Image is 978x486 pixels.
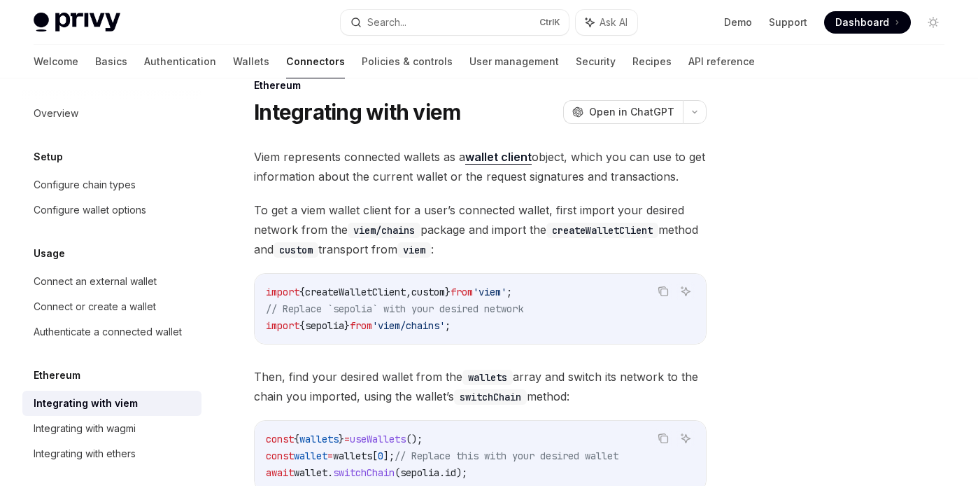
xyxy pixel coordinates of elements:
[445,319,451,332] span: ;
[254,147,707,186] span: Viem represents connected wallets as a object, which you can use to get information about the cur...
[456,466,467,479] span: );
[469,45,559,78] a: User management
[445,466,456,479] span: id
[305,286,406,298] span: createWalletClient
[922,11,944,34] button: Toggle dark mode
[454,389,527,405] code: switchChain
[34,395,138,412] div: Integrating with viem
[34,45,78,78] a: Welcome
[451,286,473,298] span: from
[266,433,294,445] span: const
[22,391,201,416] a: Integrating with viem
[372,319,445,332] span: 'viem/chains'
[383,450,395,462] span: ];
[254,367,707,406] span: Then, find your desired wallet from the array and switch its network to the chain you imported, u...
[576,10,637,35] button: Ask AI
[406,286,411,298] span: ,
[724,15,752,29] a: Demo
[539,17,560,28] span: Ctrl K
[144,45,216,78] a: Authentication
[95,45,127,78] a: Basics
[344,433,350,445] span: =
[286,45,345,78] a: Connectors
[350,319,372,332] span: from
[34,324,182,340] div: Authenticate a connected wallet
[676,429,695,447] button: Ask AI
[34,245,65,262] h5: Usage
[350,433,406,445] span: useWallets
[34,273,157,290] div: Connect an external wallet
[445,286,451,298] span: }
[34,445,136,462] div: Integrating with ethers
[400,466,439,479] span: sepolia
[34,298,156,315] div: Connect or create a wallet
[769,15,807,29] a: Support
[34,367,80,384] h5: Ethereum
[344,319,350,332] span: }
[22,101,201,126] a: Overview
[299,433,339,445] span: wallets
[22,441,201,466] a: Integrating with ethers
[266,319,299,332] span: import
[506,286,512,298] span: ;
[305,319,344,332] span: sepolia
[378,450,383,462] span: 0
[233,45,269,78] a: Wallets
[348,223,420,238] code: viem/chains
[294,450,327,462] span: wallet
[333,466,395,479] span: switchChain
[254,200,707,259] span: To get a viem wallet client for a user’s connected wallet, first import your desired network from...
[339,433,344,445] span: }
[34,176,136,193] div: Configure chain types
[576,45,616,78] a: Security
[327,450,333,462] span: =
[395,466,400,479] span: (
[362,45,453,78] a: Policies & controls
[563,100,683,124] button: Open in ChatGPT
[397,242,431,258] code: viem
[274,242,318,258] code: custom
[688,45,755,78] a: API reference
[589,105,674,119] span: Open in ChatGPT
[22,172,201,197] a: Configure chain types
[473,286,506,298] span: 'viem'
[462,370,513,385] code: wallets
[254,99,460,125] h1: Integrating with viem
[465,150,532,165] a: wallet client
[34,105,78,122] div: Overview
[395,450,618,462] span: // Replace this with your desired wallet
[411,286,445,298] span: custom
[546,223,658,238] code: createWalletClient
[294,433,299,445] span: {
[34,420,136,437] div: Integrating with wagmi
[333,450,372,462] span: wallets
[34,202,146,218] div: Configure wallet options
[266,303,523,315] span: // Replace `sepolia` with your desired network
[299,286,305,298] span: {
[266,286,299,298] span: import
[327,466,333,479] span: .
[266,466,294,479] span: await
[835,15,889,29] span: Dashboard
[22,319,201,345] a: Authenticate a connected wallet
[600,15,628,29] span: Ask AI
[676,282,695,300] button: Ask AI
[632,45,672,78] a: Recipes
[22,197,201,223] a: Configure wallet options
[22,269,201,294] a: Connect an external wallet
[266,450,294,462] span: const
[254,78,707,92] div: Ethereum
[299,319,305,332] span: {
[294,466,327,479] span: wallet
[367,14,406,31] div: Search...
[34,148,63,165] h5: Setup
[341,10,568,35] button: Search...CtrlK
[34,13,120,32] img: light logo
[654,282,672,300] button: Copy the contents from the code block
[654,429,672,447] button: Copy the contents from the code block
[824,11,911,34] a: Dashboard
[406,433,423,445] span: ();
[22,294,201,319] a: Connect or create a wallet
[372,450,378,462] span: [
